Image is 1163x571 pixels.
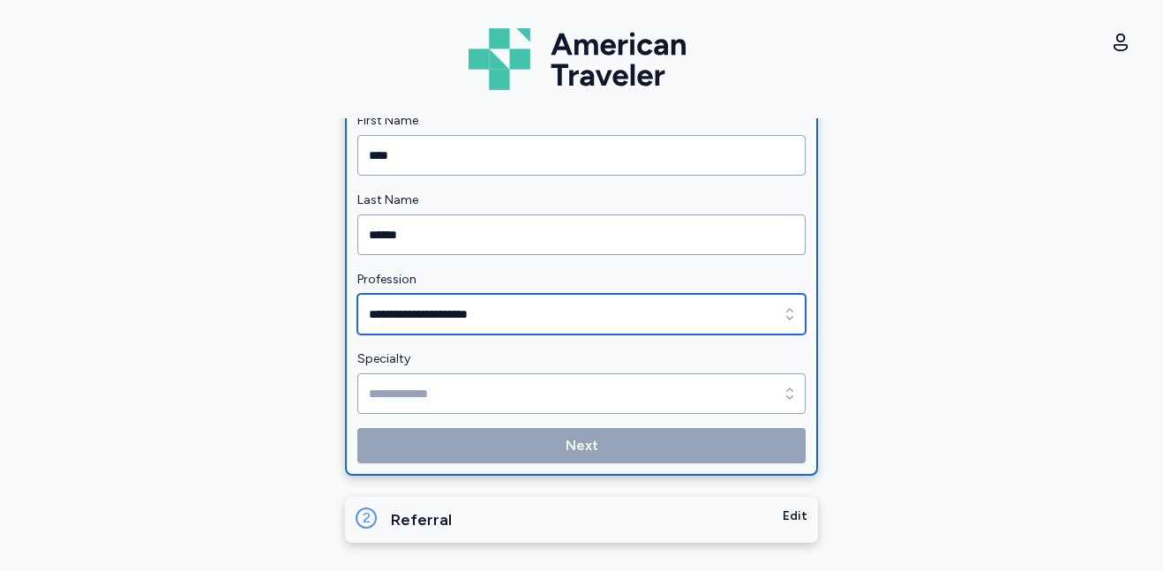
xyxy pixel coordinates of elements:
[783,507,807,532] div: Edit
[357,110,806,131] label: First Name
[357,135,806,176] input: First Name
[391,507,783,532] div: Referral
[357,428,806,463] button: Next
[357,349,806,370] label: Specialty
[357,190,806,211] label: Last Name
[356,507,377,529] div: 2
[566,435,598,456] span: Next
[469,21,694,97] img: Logo
[357,269,806,290] label: Profession
[357,214,806,255] input: Last Name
